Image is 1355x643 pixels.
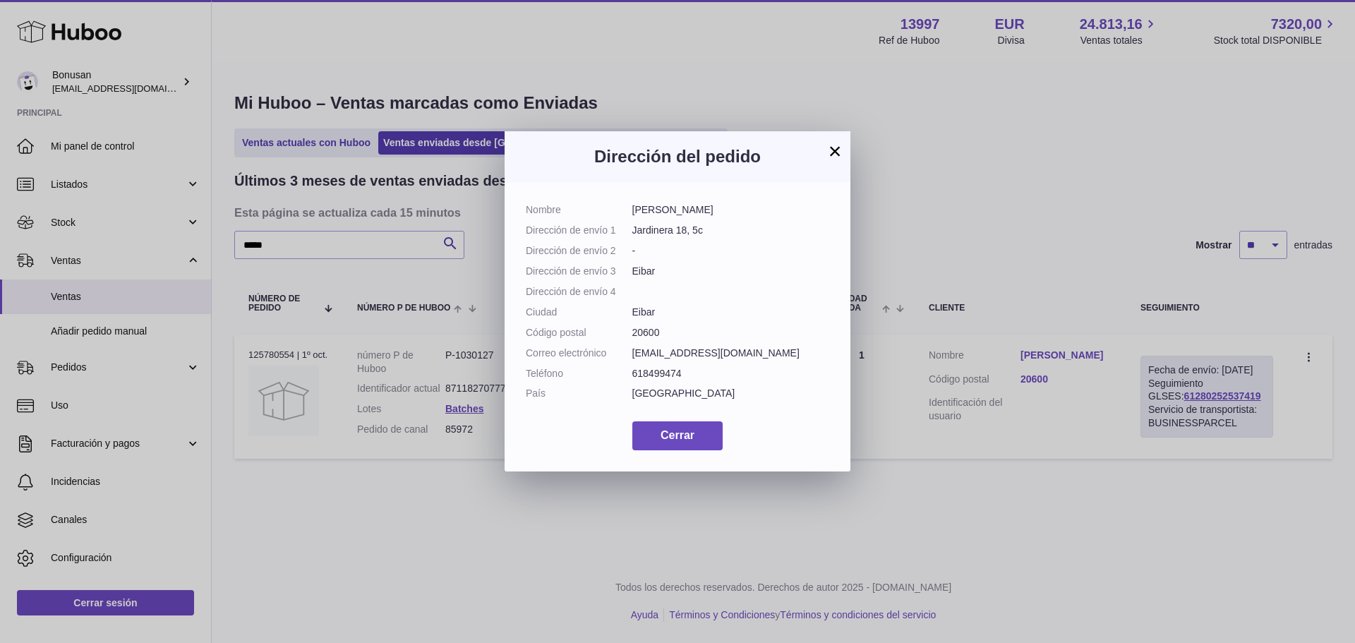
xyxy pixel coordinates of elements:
[632,421,723,450] button: Cerrar
[632,244,830,258] dd: -
[526,367,632,380] dt: Teléfono
[526,145,829,168] h3: Dirección del pedido
[632,387,830,400] dd: [GEOGRAPHIC_DATA]
[526,265,632,278] dt: Dirección de envío 3
[526,387,632,400] dt: País
[632,326,830,339] dd: 20600
[526,203,632,217] dt: Nombre
[661,429,694,441] span: Cerrar
[632,224,830,237] dd: Jardinera 18, 5c
[632,203,830,217] dd: [PERSON_NAME]
[526,326,632,339] dt: Código postal
[526,224,632,237] dt: Dirección de envío 1
[632,265,830,278] dd: Eibar
[632,306,830,319] dd: Eibar
[526,285,632,299] dt: Dirección de envío 4
[526,306,632,319] dt: Ciudad
[632,347,830,360] dd: [EMAIL_ADDRESS][DOMAIN_NAME]
[632,367,830,380] dd: 618499474
[526,347,632,360] dt: Correo electrónico
[526,244,632,258] dt: Dirección de envío 2
[826,143,843,160] button: ×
